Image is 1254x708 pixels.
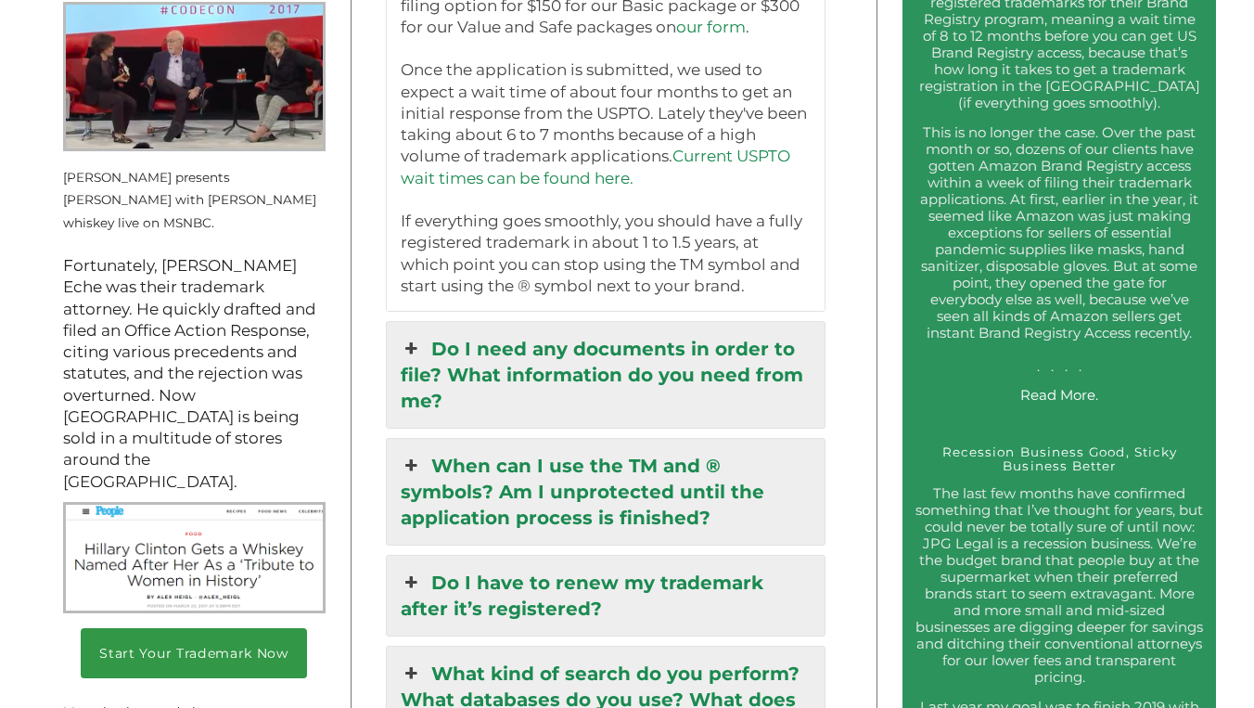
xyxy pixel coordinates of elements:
a: our form [676,18,746,36]
a: Current USPTO wait times can be found here. [401,147,790,187]
a: When can I use the TM and ® symbols? Am I unprotected until the application process is finished? [387,439,824,545]
p: This is no longer the case. Over the past month or so, dozens of our clients have gotten Amazon B... [915,124,1204,375]
a: Do I have to renew my trademark after it’s registered? [387,556,824,636]
a: Read More. [1020,386,1098,404]
a: Do I need any documents in order to file? What information do you need from me? [387,322,824,428]
a: Recession Business Good, Sticky Business Better [942,444,1178,473]
small: [PERSON_NAME] presents [PERSON_NAME] with [PERSON_NAME] whiskey live on MSNBC. [63,170,316,230]
img: Kara Swisher presents Hillary Clinton with Rodham Rye live on MSNBC. [63,2,326,150]
p: The last few months have confirmed something that I’ve thought for years, but could never be tota... [915,485,1204,686]
img: Rodham Rye People Screenshot [63,502,326,613]
a: Start Your Trademark Now [81,628,306,677]
p: Fortunately, [PERSON_NAME] Eche was their trademark attorney. He quickly drafted and filed an Off... [63,255,326,493]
